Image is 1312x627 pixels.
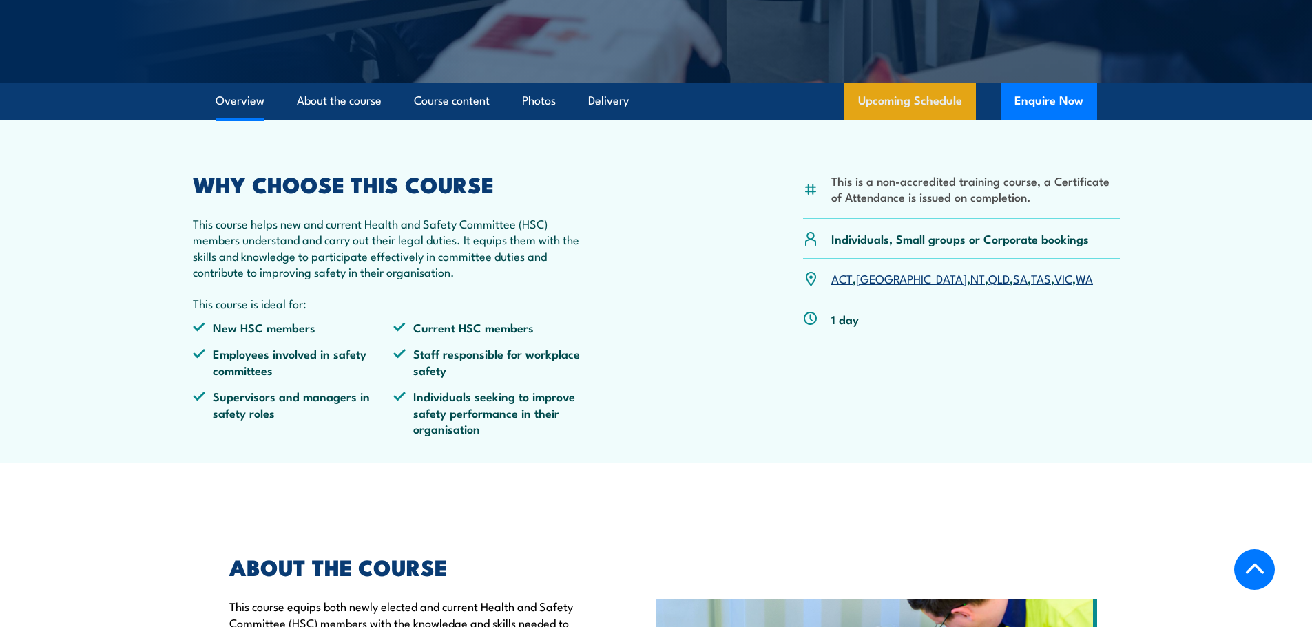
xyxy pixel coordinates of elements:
[393,346,594,378] li: Staff responsible for workplace safety
[229,557,593,576] h2: ABOUT THE COURSE
[831,311,859,327] p: 1 day
[1054,270,1072,286] a: VIC
[1031,270,1051,286] a: TAS
[393,319,594,335] li: Current HSC members
[393,388,594,436] li: Individuals seeking to improve safety performance in their organisation
[988,270,1010,286] a: QLD
[193,215,595,280] p: This course helps new and current Health and Safety Committee (HSC) members understand and carry ...
[193,174,595,193] h2: WHY CHOOSE THIS COURSE
[831,231,1089,246] p: Individuals, Small groups or Corporate bookings
[831,270,853,286] a: ACT
[1076,270,1093,286] a: WA
[831,173,1120,205] li: This is a non-accredited training course, a Certificate of Attendance is issued on completion.
[588,83,629,119] a: Delivery
[193,319,394,335] li: New HSC members
[844,83,976,120] a: Upcoming Schedule
[216,83,264,119] a: Overview
[831,270,1093,286] p: , , , , , , ,
[856,270,967,286] a: [GEOGRAPHIC_DATA]
[414,83,490,119] a: Course content
[193,388,394,436] li: Supervisors and managers in safety roles
[193,346,394,378] li: Employees involved in safety committees
[1013,270,1028,286] a: SA
[193,295,595,311] p: This course is ideal for:
[297,83,382,119] a: About the course
[1001,83,1097,120] button: Enquire Now
[522,83,556,119] a: Photos
[970,270,985,286] a: NT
